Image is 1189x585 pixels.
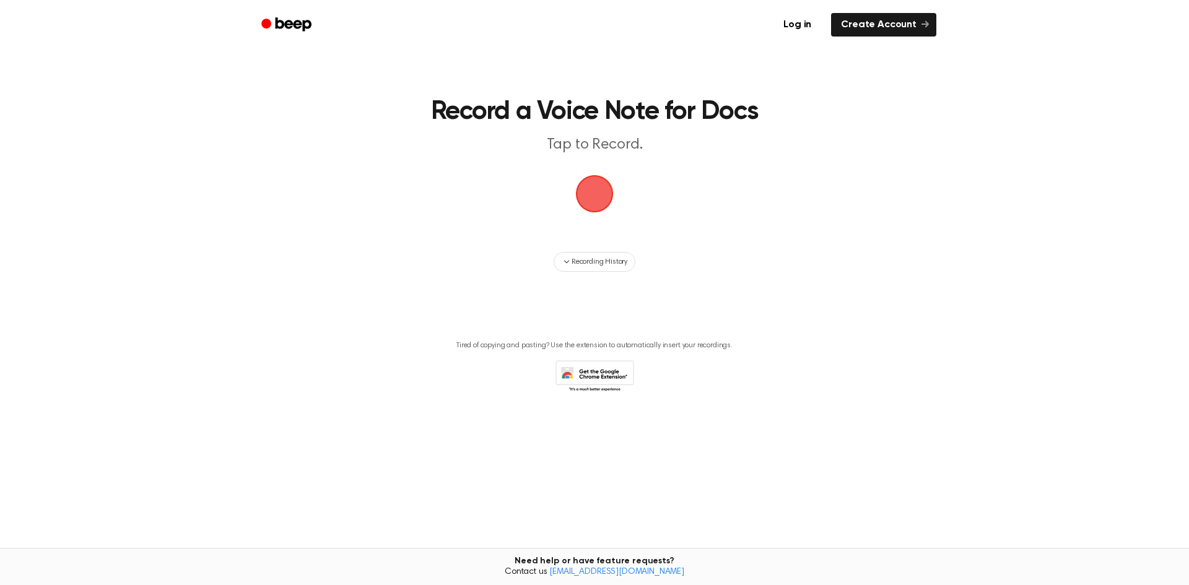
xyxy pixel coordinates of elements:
[277,99,912,125] h1: Record a Voice Note for Docs
[572,256,627,267] span: Recording History
[771,11,824,39] a: Log in
[554,252,635,272] button: Recording History
[456,341,733,350] p: Tired of copying and pasting? Use the extension to automatically insert your recordings.
[831,13,936,37] a: Create Account
[357,135,832,155] p: Tap to Record.
[253,13,323,37] a: Beep
[549,568,684,576] a: [EMAIL_ADDRESS][DOMAIN_NAME]
[7,567,1182,578] span: Contact us
[576,175,613,212] img: Beep Logo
